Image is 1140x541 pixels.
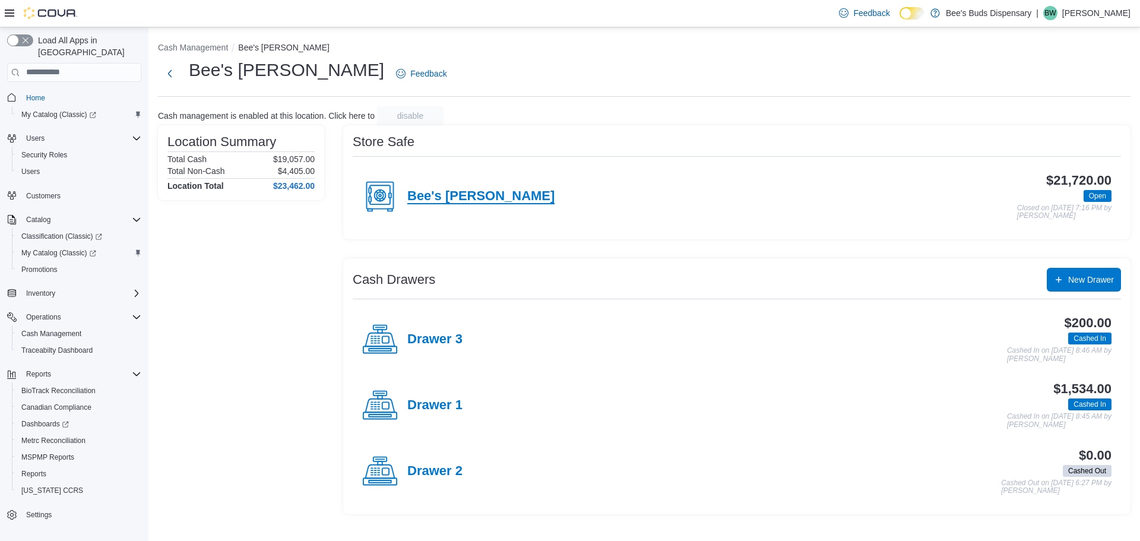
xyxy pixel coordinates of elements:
[17,483,88,498] a: [US_STATE] CCRS
[21,403,91,412] span: Canadian Compliance
[278,166,315,176] p: $4,405.00
[21,232,102,241] span: Classification (Classic)
[17,107,101,122] a: My Catalog (Classic)
[26,369,51,379] span: Reports
[17,229,141,243] span: Classification (Classic)
[17,246,141,260] span: My Catalog (Classic)
[353,135,414,149] h3: Store Safe
[1043,6,1057,20] div: Bow Wilson
[834,1,894,25] a: Feedback
[17,343,97,357] a: Traceabilty Dashboard
[2,366,146,382] button: Reports
[410,68,446,80] span: Feedback
[17,327,141,341] span: Cash Management
[21,469,46,479] span: Reports
[21,150,67,160] span: Security Roles
[21,486,83,495] span: [US_STATE] CCRS
[238,43,330,52] button: Bee's [PERSON_NAME]
[17,148,141,162] span: Security Roles
[158,111,375,121] p: Cash management is enabled at this location. Click here to
[167,135,276,149] h3: Location Summary
[12,147,146,163] button: Security Roles
[2,285,146,302] button: Inventory
[158,62,182,86] button: Next
[12,432,146,449] button: Metrc Reconciliation
[12,325,146,342] button: Cash Management
[21,131,141,145] span: Users
[1073,333,1106,344] span: Cashed In
[21,286,141,300] span: Inventory
[1007,413,1111,429] p: Cashed In on [DATE] 8:45 AM by [PERSON_NAME]
[158,42,1130,56] nav: An example of EuiBreadcrumbs
[1073,399,1106,410] span: Cashed In
[1062,6,1130,20] p: [PERSON_NAME]
[17,148,72,162] a: Security Roles
[26,289,55,298] span: Inventory
[2,506,146,523] button: Settings
[24,7,77,19] img: Cova
[377,106,444,125] button: disable
[167,166,225,176] h6: Total Non-Cash
[26,215,50,224] span: Catalog
[17,483,141,498] span: Washington CCRS
[1068,274,1114,286] span: New Drawer
[2,309,146,325] button: Operations
[12,245,146,261] a: My Catalog (Classic)
[17,343,141,357] span: Traceabilty Dashboard
[1068,466,1106,476] span: Cashed Out
[21,310,66,324] button: Operations
[12,382,146,399] button: BioTrack Reconciliation
[407,398,463,413] h4: Drawer 1
[17,417,141,431] span: Dashboards
[12,228,146,245] a: Classification (Classic)
[21,265,58,274] span: Promotions
[946,6,1031,20] p: Bee's Buds Dispensary
[33,34,141,58] span: Load All Apps in [GEOGRAPHIC_DATA]
[1017,204,1111,220] p: Closed on [DATE] 7:16 PM by [PERSON_NAME]
[21,436,85,445] span: Metrc Reconciliation
[17,384,141,398] span: BioTrack Reconciliation
[21,329,81,338] span: Cash Management
[353,273,435,287] h3: Cash Drawers
[391,62,451,86] a: Feedback
[1068,398,1111,410] span: Cashed In
[1044,6,1056,20] span: BW
[21,213,55,227] button: Catalog
[17,434,141,448] span: Metrc Reconciliation
[21,367,56,381] button: Reports
[12,261,146,278] button: Promotions
[2,211,146,228] button: Catalog
[1079,448,1111,463] h3: $0.00
[12,482,146,499] button: [US_STATE] CCRS
[26,312,61,322] span: Operations
[407,332,463,347] h4: Drawer 3
[21,91,50,105] a: Home
[21,346,93,355] span: Traceabilty Dashboard
[1068,333,1111,344] span: Cashed In
[21,189,65,203] a: Customers
[17,467,141,481] span: Reports
[26,191,61,201] span: Customers
[21,110,96,119] span: My Catalog (Classic)
[26,510,52,520] span: Settings
[12,466,146,482] button: Reports
[12,416,146,432] a: Dashboards
[21,248,96,258] span: My Catalog (Classic)
[17,467,51,481] a: Reports
[1053,382,1111,396] h3: $1,534.00
[12,163,146,180] button: Users
[17,107,141,122] span: My Catalog (Classic)
[21,213,141,227] span: Catalog
[17,327,86,341] a: Cash Management
[17,417,74,431] a: Dashboards
[21,367,141,381] span: Reports
[17,400,141,415] span: Canadian Compliance
[17,450,141,464] span: MSPMP Reports
[17,246,101,260] a: My Catalog (Classic)
[2,130,146,147] button: Users
[1036,6,1038,20] p: |
[12,449,146,466] button: MSPMP Reports
[17,434,90,448] a: Metrc Reconciliation
[273,154,315,164] p: $19,057.00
